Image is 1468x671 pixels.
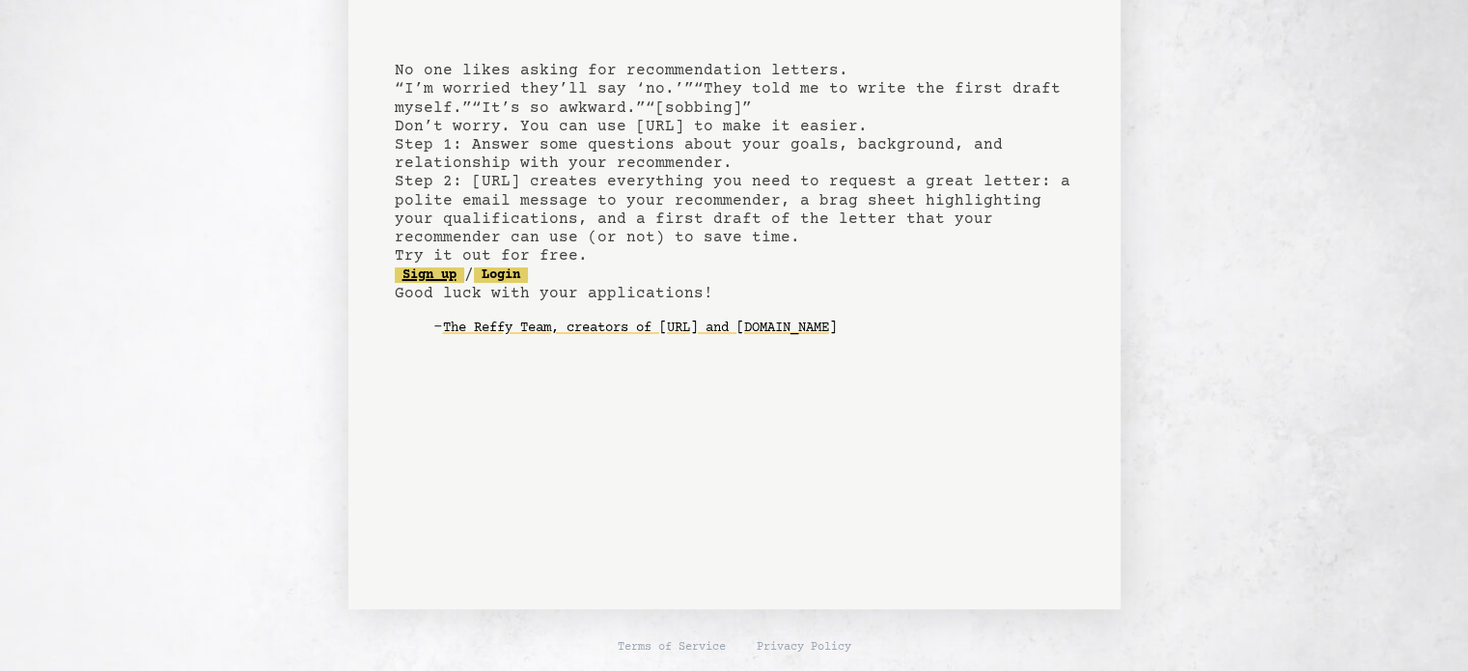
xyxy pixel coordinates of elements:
[757,640,851,656] a: Privacy Policy
[443,313,837,344] a: The Reffy Team, creators of [URL] and [DOMAIN_NAME]
[474,267,528,283] a: Login
[433,319,1074,338] div: -
[395,267,464,283] a: Sign up
[618,640,726,656] a: Terms of Service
